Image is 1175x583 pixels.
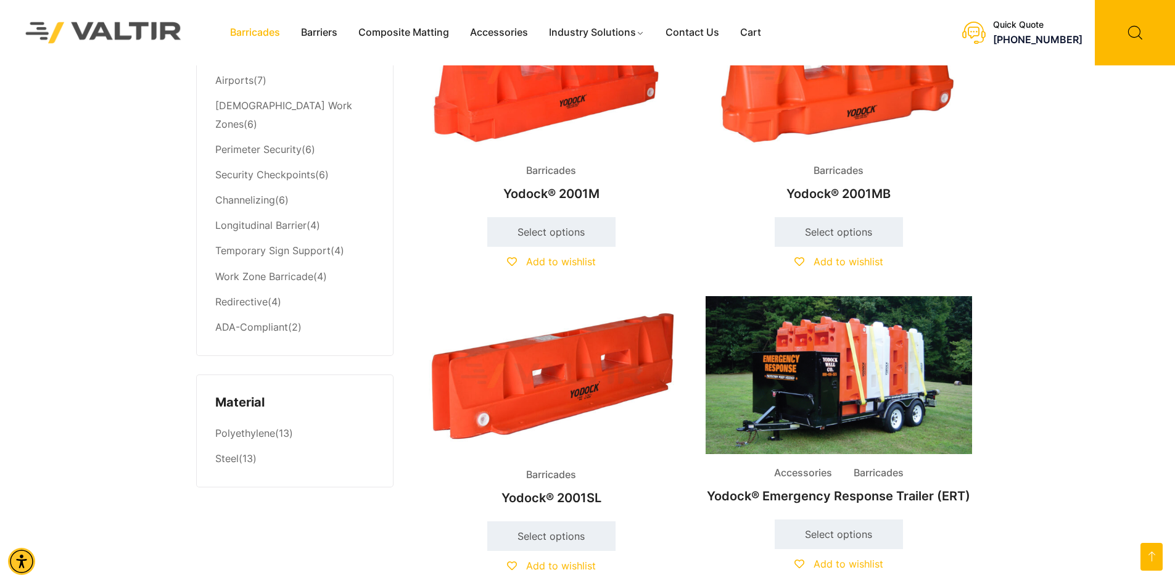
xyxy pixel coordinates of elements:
[706,296,972,454] img: Accessories
[215,394,374,412] h4: Material
[1140,543,1163,571] a: Open this option
[418,484,685,511] h2: Yodock® 2001SL
[418,180,685,207] h2: Yodock® 2001M
[215,239,374,264] li: (4)
[730,23,772,42] a: Cart
[215,168,315,181] a: Security Checkpoints
[215,93,374,137] li: (6)
[215,452,239,465] a: Steel
[517,466,585,484] span: Barricades
[215,163,374,188] li: (6)
[706,296,972,510] a: Accessories BarricadesYodock® Emergency Response Trailer (ERT)
[215,74,254,86] a: Airports
[215,68,374,93] li: (7)
[814,558,883,570] span: Add to wishlist
[215,188,374,213] li: (6)
[291,23,348,42] a: Barriers
[775,217,903,247] a: Select options for “Yodock® 2001MB”
[487,521,616,551] a: Select options for “Yodock® 2001SL”
[706,482,972,510] h2: Yodock® Emergency Response Trailer (ERT)
[215,270,313,283] a: Work Zone Barricade
[460,23,538,42] a: Accessories
[215,219,307,231] a: Longitudinal Barrier
[517,162,585,180] span: Barricades
[814,255,883,268] span: Add to wishlist
[215,289,374,315] li: (4)
[418,296,685,511] a: BarricadesYodock® 2001SL
[775,519,903,549] a: Select options for “Yodock® Emergency Response Trailer (ERT)”
[487,217,616,247] a: Select options for “Yodock® 2001M”
[348,23,460,42] a: Composite Matting
[507,560,596,572] a: Add to wishlist
[8,548,35,575] div: Accessibility Menu
[220,23,291,42] a: Barricades
[215,244,331,257] a: Temporary Sign Support
[215,213,374,239] li: (4)
[526,255,596,268] span: Add to wishlist
[804,162,873,180] span: Barricades
[526,560,596,572] span: Add to wishlist
[794,255,883,268] a: Add to wishlist
[706,180,972,207] h2: Yodock® 2001MB
[215,427,275,439] a: Polyethylene
[215,264,374,289] li: (4)
[418,296,685,456] img: Barricades
[215,194,275,206] a: Channelizing
[215,296,268,308] a: Redirective
[655,23,730,42] a: Contact Us
[9,6,198,59] img: Valtir Rentals
[765,464,841,482] span: Accessories
[993,33,1082,46] a: call (888) 496-3625
[794,558,883,570] a: Add to wishlist
[215,315,374,337] li: (2)
[215,447,374,469] li: (13)
[993,20,1082,30] div: Quick Quote
[538,23,655,42] a: Industry Solutions
[215,321,288,333] a: ADA-Compliant
[215,137,374,162] li: (6)
[215,143,302,155] a: Perimeter Security
[215,99,352,130] a: [DEMOGRAPHIC_DATA] Work Zones
[215,421,374,447] li: (13)
[507,255,596,268] a: Add to wishlist
[844,464,913,482] span: Barricades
